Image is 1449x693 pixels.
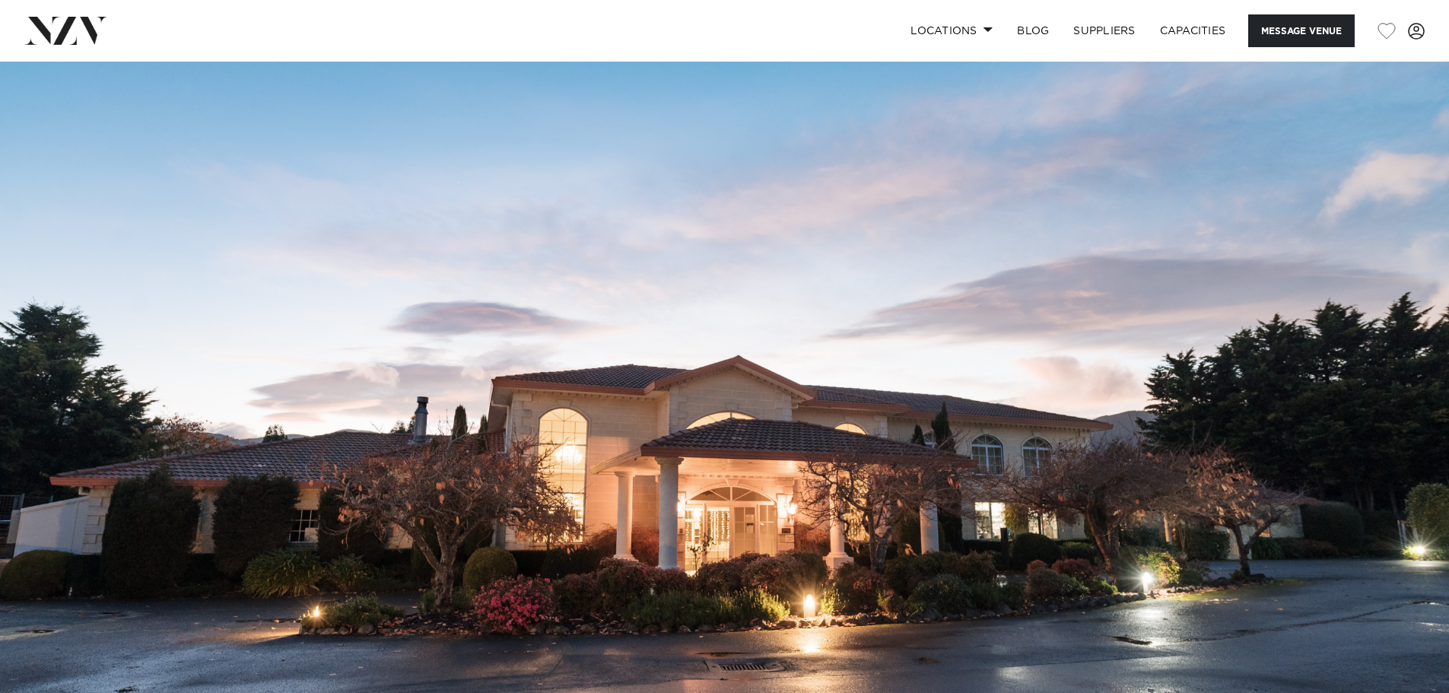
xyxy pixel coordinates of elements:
[1005,14,1061,47] a: BLOG
[898,14,1005,47] a: Locations
[1148,14,1238,47] a: Capacities
[24,17,107,44] img: nzv-logo.png
[1248,14,1355,47] button: Message Venue
[1061,14,1147,47] a: SUPPLIERS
